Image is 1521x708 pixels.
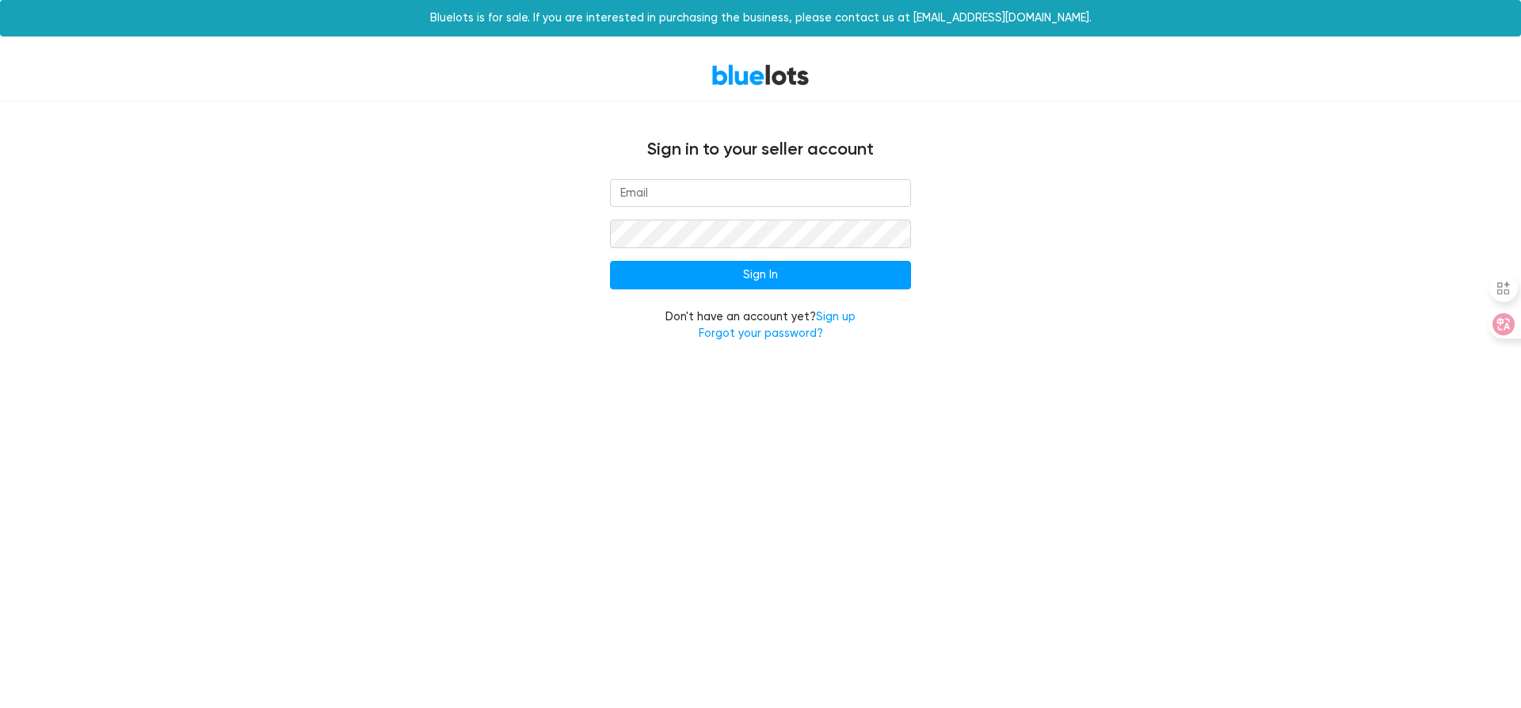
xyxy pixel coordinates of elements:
[610,179,911,208] input: Email
[711,63,810,86] a: BlueLots
[610,308,911,343] div: Don't have an account yet?
[285,140,1236,160] h4: Sign in to your seller account
[610,261,911,289] input: Sign In
[816,310,856,323] a: Sign up
[699,327,823,340] a: Forgot your password?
